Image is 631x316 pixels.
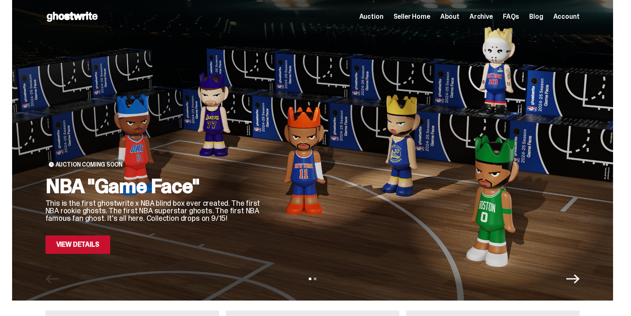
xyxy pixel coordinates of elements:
p: This is the first ghostwrite x NBA blind box ever created. The first NBA rookie ghosts. The first... [45,200,262,222]
button: View slide 1 [309,278,311,280]
a: FAQs [503,13,519,20]
button: View slide 2 [314,278,316,280]
span: Auction Coming Soon [56,161,123,168]
a: Blog [529,13,543,20]
a: Account [553,13,580,20]
button: Next [566,272,580,286]
a: View Details [45,235,110,254]
a: Archive [469,13,493,20]
h2: NBA "Game Face" [45,176,262,196]
a: About [440,13,459,20]
a: Auction [359,13,384,20]
a: Seller Home [394,13,430,20]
